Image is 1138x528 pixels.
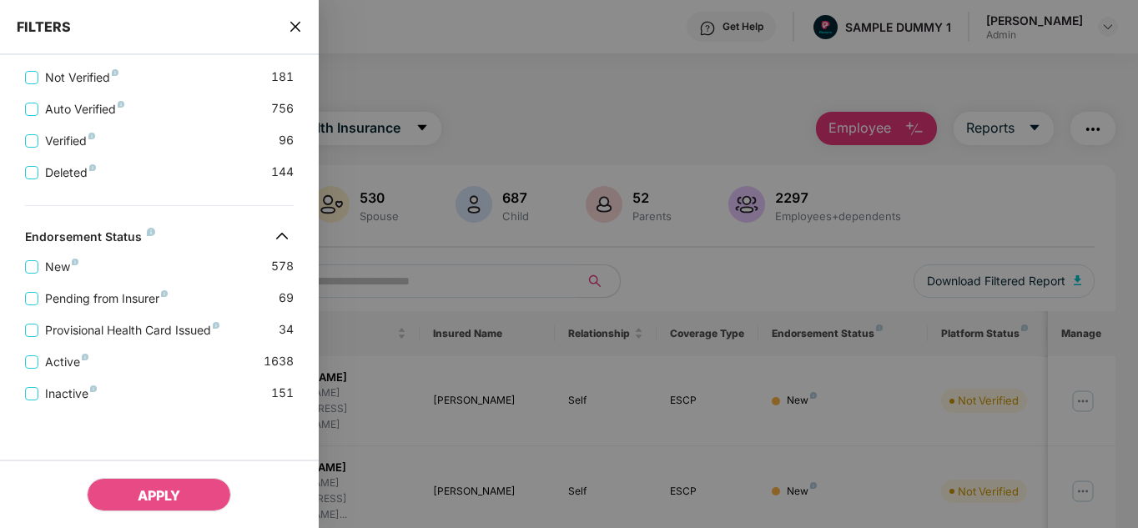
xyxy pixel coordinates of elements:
span: Deleted [38,163,103,182]
span: Verified [38,132,102,150]
span: 144 [271,163,294,182]
img: svg+xml;base64,PHN2ZyB4bWxucz0iaHR0cDovL3d3dy53My5vcmcvMjAwMC9zdmciIHdpZHRoPSI4IiBoZWlnaHQ9IjgiIH... [90,385,97,392]
img: svg+xml;base64,PHN2ZyB4bWxucz0iaHR0cDovL3d3dy53My5vcmcvMjAwMC9zdmciIHdpZHRoPSI4IiBoZWlnaHQ9IjgiIH... [72,259,78,265]
span: close [289,18,302,35]
span: 181 [271,68,294,87]
span: APPLY [138,487,180,504]
img: svg+xml;base64,PHN2ZyB4bWxucz0iaHR0cDovL3d3dy53My5vcmcvMjAwMC9zdmciIHdpZHRoPSI4IiBoZWlnaHQ9IjgiIH... [88,133,95,139]
span: New [38,258,85,276]
span: Pending from Insurer [38,289,174,308]
img: svg+xml;base64,PHN2ZyB4bWxucz0iaHR0cDovL3d3dy53My5vcmcvMjAwMC9zdmciIHdpZHRoPSIzMiIgaGVpZ2h0PSIzMi... [269,223,295,249]
span: Provisional Health Card Issued [38,321,226,339]
span: FILTERS [17,18,71,35]
span: 1638 [264,352,294,371]
span: 34 [279,320,294,339]
img: svg+xml;base64,PHN2ZyB4bWxucz0iaHR0cDovL3d3dy53My5vcmcvMjAwMC9zdmciIHdpZHRoPSI4IiBoZWlnaHQ9IjgiIH... [89,164,96,171]
img: svg+xml;base64,PHN2ZyB4bWxucz0iaHR0cDovL3d3dy53My5vcmcvMjAwMC9zdmciIHdpZHRoPSI4IiBoZWlnaHQ9IjgiIH... [112,69,118,76]
span: 756 [271,99,294,118]
img: svg+xml;base64,PHN2ZyB4bWxucz0iaHR0cDovL3d3dy53My5vcmcvMjAwMC9zdmciIHdpZHRoPSI4IiBoZWlnaHQ9IjgiIH... [147,228,155,236]
span: Inactive [38,385,103,403]
span: 578 [271,257,294,276]
span: 96 [279,131,294,150]
img: svg+xml;base64,PHN2ZyB4bWxucz0iaHR0cDovL3d3dy53My5vcmcvMjAwMC9zdmciIHdpZHRoPSI4IiBoZWlnaHQ9IjgiIH... [161,290,168,297]
span: Active [38,353,95,371]
img: svg+xml;base64,PHN2ZyB4bWxucz0iaHR0cDovL3d3dy53My5vcmcvMjAwMC9zdmciIHdpZHRoPSI4IiBoZWlnaHQ9IjgiIH... [82,354,88,360]
img: svg+xml;base64,PHN2ZyB4bWxucz0iaHR0cDovL3d3dy53My5vcmcvMjAwMC9zdmciIHdpZHRoPSI4IiBoZWlnaHQ9IjgiIH... [118,101,124,108]
button: APPLY [87,478,231,511]
span: 151 [271,384,294,403]
div: Endorsement Status [25,229,155,249]
span: Auto Verified [38,100,131,118]
span: Not Verified [38,68,125,87]
span: 69 [279,289,294,308]
img: svg+xml;base64,PHN2ZyB4bWxucz0iaHR0cDovL3d3dy53My5vcmcvMjAwMC9zdmciIHdpZHRoPSI4IiBoZWlnaHQ9IjgiIH... [213,322,219,329]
